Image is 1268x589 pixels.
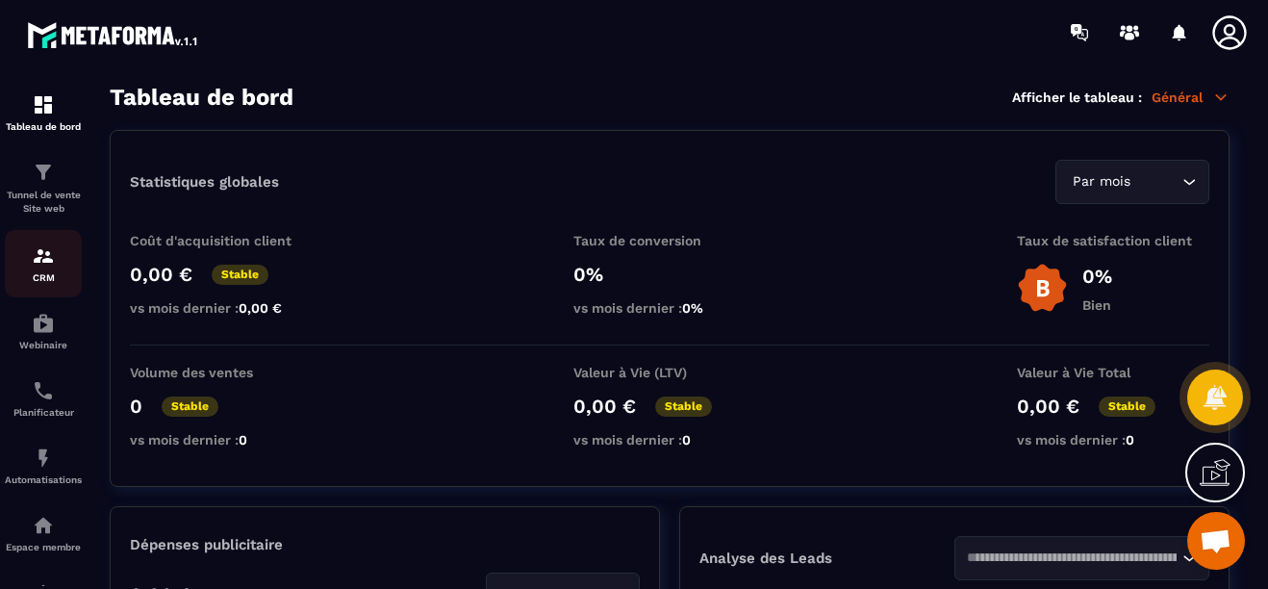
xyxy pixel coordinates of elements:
[1055,160,1209,204] div: Search for option
[1134,171,1178,192] input: Search for option
[130,536,640,553] p: Dépenses publicitaire
[573,432,766,448] p: vs mois dernier :
[239,300,282,316] span: 0,00 €
[1099,397,1155,417] p: Stable
[682,300,703,316] span: 0%
[5,542,82,552] p: Espace membre
[32,514,55,537] img: automations
[1017,395,1079,418] p: 0,00 €
[32,161,55,184] img: formation
[5,432,82,499] a: automationsautomationsAutomatisations
[130,432,322,448] p: vs mois dernier :
[1017,365,1209,380] p: Valeur à Vie Total
[573,395,636,418] p: 0,00 €
[5,297,82,365] a: automationsautomationsWebinaire
[5,474,82,485] p: Automatisations
[130,300,322,316] p: vs mois dernier :
[5,365,82,432] a: schedulerschedulerPlanificateur
[1152,89,1230,106] p: Général
[1017,432,1209,448] p: vs mois dernier :
[573,300,766,316] p: vs mois dernier :
[32,447,55,470] img: automations
[130,263,192,286] p: 0,00 €
[699,550,954,567] p: Analyse des Leads
[130,365,322,380] p: Volume des ventes
[5,121,82,132] p: Tableau de bord
[954,536,1209,580] div: Search for option
[5,230,82,297] a: formationformationCRM
[27,17,200,52] img: logo
[162,397,218,417] p: Stable
[573,365,766,380] p: Valeur à Vie (LTV)
[1017,233,1209,248] p: Taux de satisfaction client
[130,395,142,418] p: 0
[1017,263,1068,314] img: b-badge-o.b3b20ee6.svg
[1082,297,1112,313] p: Bien
[573,233,766,248] p: Taux de conversion
[130,233,322,248] p: Coût d'acquisition client
[5,146,82,230] a: formationformationTunnel de vente Site web
[32,379,55,402] img: scheduler
[1068,171,1134,192] span: Par mois
[5,340,82,350] p: Webinaire
[32,312,55,335] img: automations
[5,79,82,146] a: formationformationTableau de bord
[5,189,82,216] p: Tunnel de vente Site web
[32,93,55,116] img: formation
[1012,90,1142,105] p: Afficher le tableau :
[5,407,82,418] p: Planificateur
[655,397,712,417] p: Stable
[1082,265,1112,288] p: 0%
[573,263,766,286] p: 0%
[1126,432,1134,448] span: 0
[130,173,279,191] p: Statistiques globales
[239,432,247,448] span: 0
[1187,512,1245,570] div: Ouvrir le chat
[32,244,55,268] img: formation
[967,548,1178,569] input: Search for option
[5,272,82,283] p: CRM
[212,265,268,285] p: Stable
[110,84,293,111] h3: Tableau de bord
[682,432,691,448] span: 0
[5,499,82,567] a: automationsautomationsEspace membre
